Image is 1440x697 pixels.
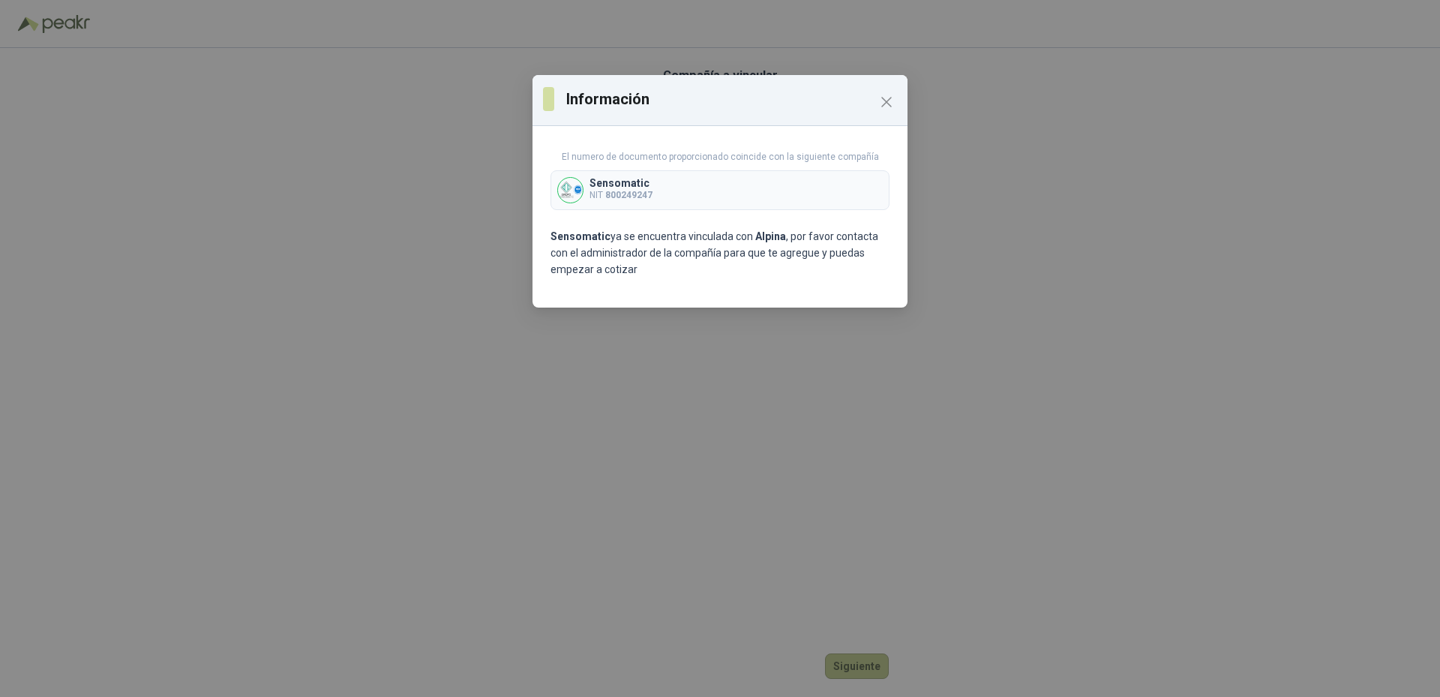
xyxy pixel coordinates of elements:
[605,190,652,200] b: 800249247
[566,88,897,110] h3: Información
[550,230,610,242] b: Sensomatic
[589,188,652,203] p: NIT
[874,90,898,114] button: Close
[558,178,583,203] img: Company Logo
[755,230,786,242] b: Alpina
[589,178,652,188] p: Sensomatic
[550,228,889,278] p: ya se encuentra vinculada con , por favor contacta con el administrador de la compañía para que t...
[550,150,889,164] p: El numero de documento proporcionado coincide con la siguiente compañía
